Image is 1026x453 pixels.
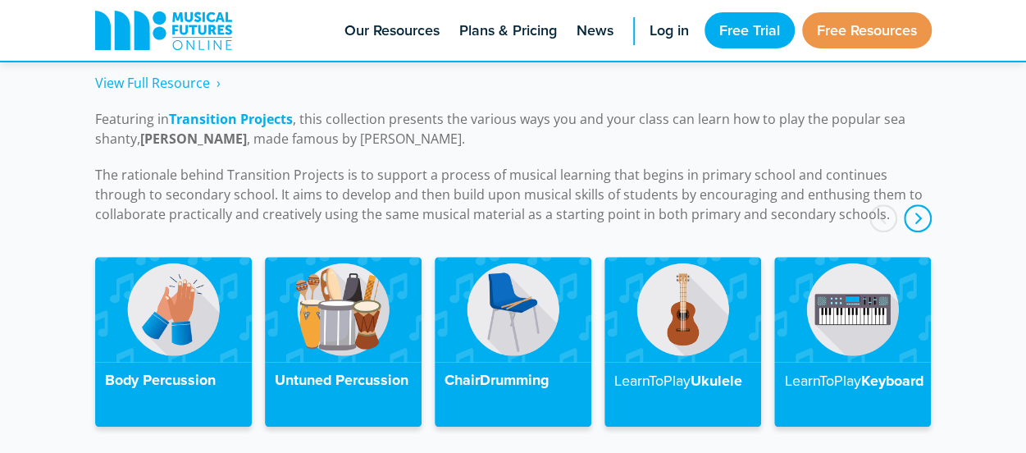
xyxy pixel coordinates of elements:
[784,372,921,391] h4: Keyboard
[614,370,691,391] strong: LearnToPlay
[95,74,221,92] span: View Full Resource‎‏‏‎ ‎ ›
[705,12,795,48] a: Free Trial
[802,12,932,48] a: Free Resources
[95,109,932,149] p: Featuring in , this collection presents the various ways you and your class can learn how to play...
[459,20,557,42] span: Plans & Pricing
[95,165,932,224] p: The rationale behind Transition Projects is to support a process of musical learning that begins ...
[650,20,689,42] span: Log in
[904,204,932,232] div: next
[604,257,761,427] a: LearnToPlayUkulele
[614,372,751,391] h4: Ukulele
[784,370,860,391] strong: LearnToPlay
[265,257,422,427] a: Untuned Percussion
[774,257,931,427] a: LearnToPlayKeyboard
[344,20,440,42] span: Our Resources
[275,372,412,390] h4: Untuned Percussion
[95,257,252,427] a: Body Percussion
[140,130,247,148] strong: [PERSON_NAME]
[105,372,242,390] h4: Body Percussion
[445,372,581,390] h4: ChairDrumming
[95,74,221,93] a: View Full Resource‎‏‏‎ ‎ ›
[169,110,293,129] a: Transition Projects
[869,204,897,232] div: prev
[169,110,293,128] strong: Transition Projects
[577,20,613,42] span: News
[435,257,591,427] a: ChairDrumming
